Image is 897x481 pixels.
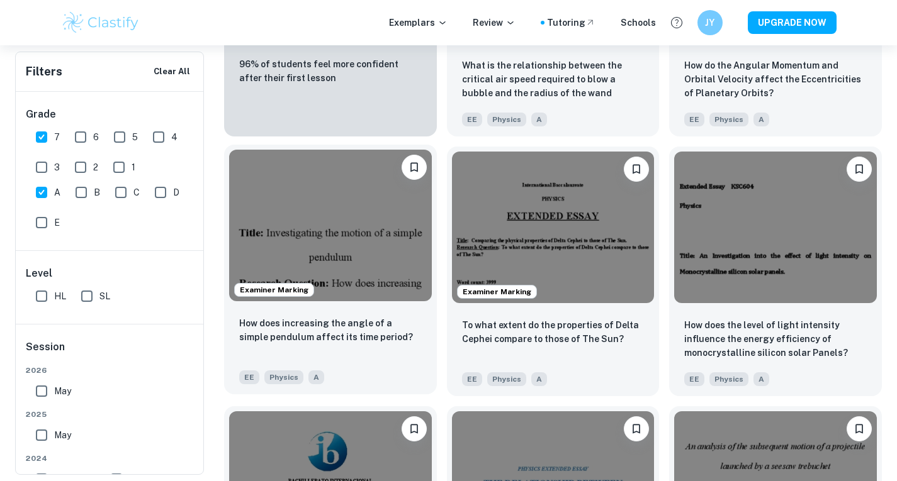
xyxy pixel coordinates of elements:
a: Examiner MarkingBookmarkHow does increasing the angle of a simple pendulum affect its time period... [224,147,437,396]
span: Examiner Marking [458,286,536,297]
span: A [54,185,60,199]
span: EE [239,370,259,384]
span: 1 [132,160,135,174]
span: A [753,372,769,386]
span: May [54,384,71,398]
p: What is the relationship between the critical air speed required to blow a bubble and the radius ... [462,58,645,101]
span: May [54,428,71,442]
span: Examiner Marking [235,284,313,296]
img: Physics EE example thumbnail: To what extent do the properties of Delt [452,152,655,303]
button: Bookmark [624,416,649,441]
span: Physics [487,372,526,386]
p: 96% of students feel more confident after their first lesson [239,57,422,85]
img: Physics EE example thumbnail: How does the level of light intensity in [674,152,877,303]
span: 2026 [26,365,195,376]
p: Exemplars [389,16,448,30]
a: Tutoring [547,16,595,30]
span: 6 [93,130,99,144]
a: Schools [621,16,656,30]
span: 2025 [26,409,195,420]
span: Physics [264,370,303,384]
img: Clastify logo [61,10,141,35]
h6: Grade [26,107,195,122]
button: UPGRADE NOW [748,11,837,34]
span: 3 [54,160,60,174]
span: 2 [93,160,98,174]
span: D [173,185,179,199]
button: Bookmark [402,416,427,441]
span: A [531,372,547,386]
p: Review [473,16,516,30]
span: Physics [709,372,748,386]
button: JY [697,10,723,35]
span: HL [54,289,66,303]
p: How does increasing the angle of a simple pendulum affect its time period? [239,316,422,344]
span: A [308,370,324,384]
span: EE [684,372,704,386]
span: EE [462,372,482,386]
span: Physics [709,113,748,126]
span: 4 [171,130,178,144]
a: BookmarkHow does the level of light intensity influence the energy efficiency of monocrystalline ... [669,147,882,396]
p: How does the level of light intensity influence the energy efficiency of monocrystalline silicon ... [684,318,867,360]
p: How do the Angular Momentum and Orbital Velocity affect the Eccentricities of Planetary Orbits? [684,58,867,100]
span: Physics [487,113,526,126]
button: Bookmark [847,416,872,441]
button: Bookmark [624,157,649,182]
h6: Session [26,340,195,365]
button: Bookmark [847,157,872,182]
img: Physics EE example thumbnail: How does increasing the angle of a simpl [229,150,432,301]
h6: JY [702,16,717,30]
span: EE [462,113,482,126]
button: Clear All [150,62,193,81]
a: Examiner MarkingBookmarkTo what extent do the properties of Delta Cephei compare to those of The ... [447,147,660,396]
span: B [94,185,100,199]
h6: Level [26,266,195,281]
button: Bookmark [402,155,427,180]
span: C [133,185,140,199]
span: 5 [132,130,138,144]
span: E [54,216,60,229]
span: 7 [54,130,60,144]
span: A [753,113,769,126]
span: EE [684,113,704,126]
button: Help and Feedback [666,12,687,33]
span: SL [99,289,110,303]
h6: Filters [26,63,62,80]
span: 2024 [26,453,195,464]
span: A [531,113,547,126]
p: To what extent do the properties of Delta Cephei compare to those of The Sun? [462,318,645,346]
